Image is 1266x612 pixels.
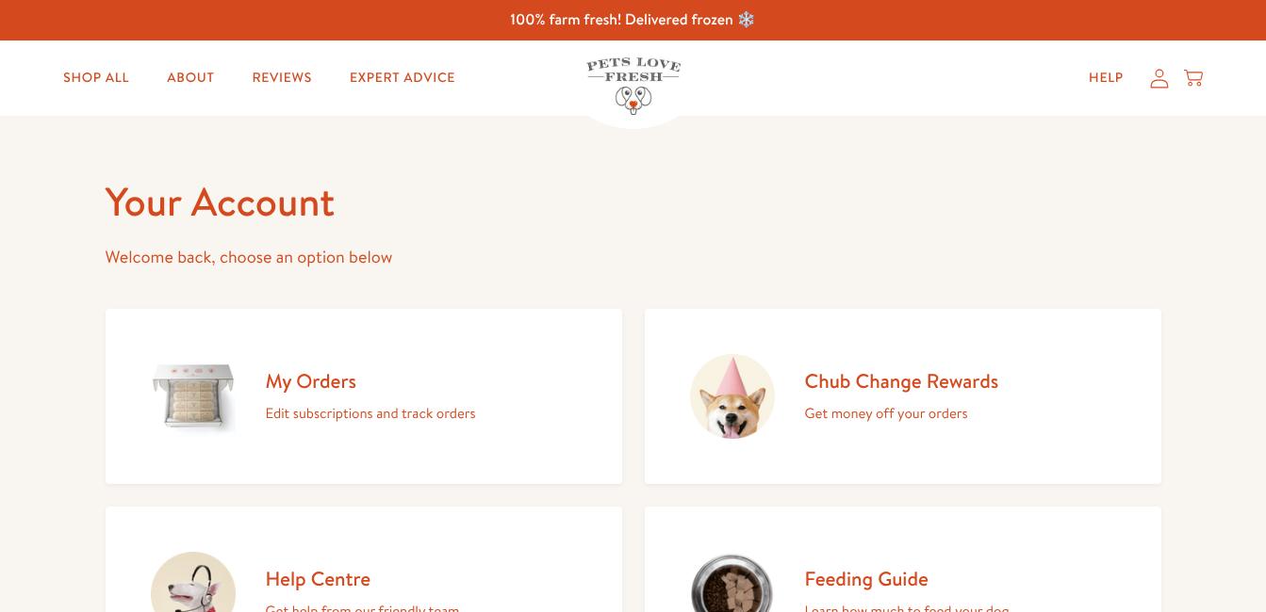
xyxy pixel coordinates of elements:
p: Welcome back, choose an option below [106,243,1161,272]
h2: Chub Change Rewards [805,368,999,394]
h1: Your Account [106,176,1161,228]
a: Expert Advice [335,59,470,97]
img: Pets Love Fresh [586,57,681,115]
p: Get money off your orders [805,401,999,426]
h2: Help Centre [266,566,460,591]
a: About [152,59,229,97]
a: Shop All [48,59,144,97]
a: Chub Change Rewards Get money off your orders [645,309,1161,484]
a: Reviews [237,59,326,97]
h2: My Orders [266,368,476,394]
h2: Feeding Guide [805,566,1010,591]
a: My Orders Edit subscriptions and track orders [106,309,622,484]
p: Edit subscriptions and track orders [266,401,476,426]
a: Help [1074,59,1139,97]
